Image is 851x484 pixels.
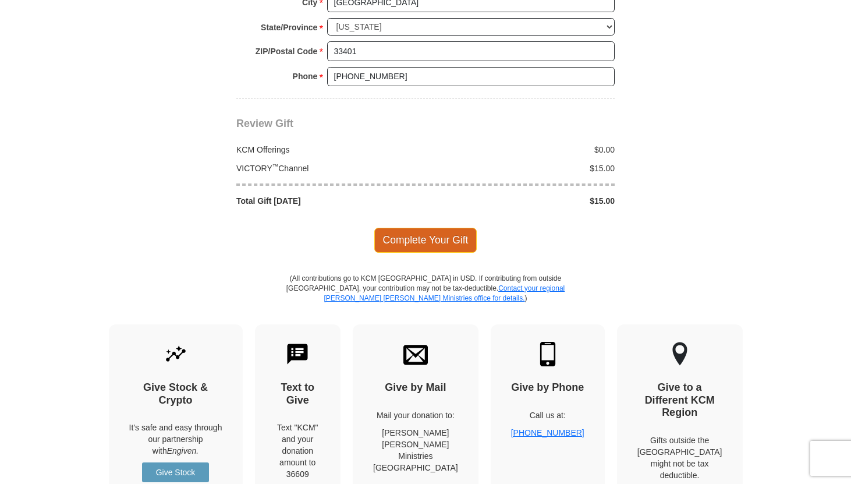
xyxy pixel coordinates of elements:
[373,381,458,394] h4: Give by Mail
[275,422,321,480] div: Text "KCM" and your donation amount to 36609
[373,427,458,474] p: [PERSON_NAME] [PERSON_NAME] Ministries [GEOGRAPHIC_DATA]
[167,446,198,455] i: Engiven.
[672,342,688,366] img: other-region
[164,342,188,366] img: give-by-stock.svg
[293,68,318,84] strong: Phone
[637,434,722,481] p: Gifts outside the [GEOGRAPHIC_DATA] might not be tax deductible.
[403,342,428,366] img: envelope.svg
[374,228,477,252] span: Complete Your Gift
[285,342,310,366] img: text-to-give.svg
[637,381,722,419] h4: Give to a Different KCM Region
[256,43,318,59] strong: ZIP/Postal Code
[142,462,209,482] a: Give Stock
[261,19,317,36] strong: State/Province
[275,381,321,407] h4: Text to Give
[324,284,565,302] a: Contact your regional [PERSON_NAME] [PERSON_NAME] Ministries office for details.
[272,162,279,169] sup: ™
[511,409,584,421] p: Call us at:
[129,381,222,407] h4: Give Stock & Crypto
[236,118,293,129] span: Review Gift
[129,422,222,457] p: It's safe and easy through our partnership with
[426,195,621,207] div: $15.00
[286,274,565,324] p: (All contributions go to KCM [GEOGRAPHIC_DATA] in USD. If contributing from outside [GEOGRAPHIC_D...
[373,409,458,421] p: Mail your donation to:
[426,144,621,156] div: $0.00
[231,144,426,156] div: KCM Offerings
[536,342,560,366] img: mobile.svg
[426,162,621,174] div: $15.00
[511,428,584,437] a: [PHONE_NUMBER]
[231,195,426,207] div: Total Gift [DATE]
[511,381,584,394] h4: Give by Phone
[231,162,426,174] div: VICTORY Channel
